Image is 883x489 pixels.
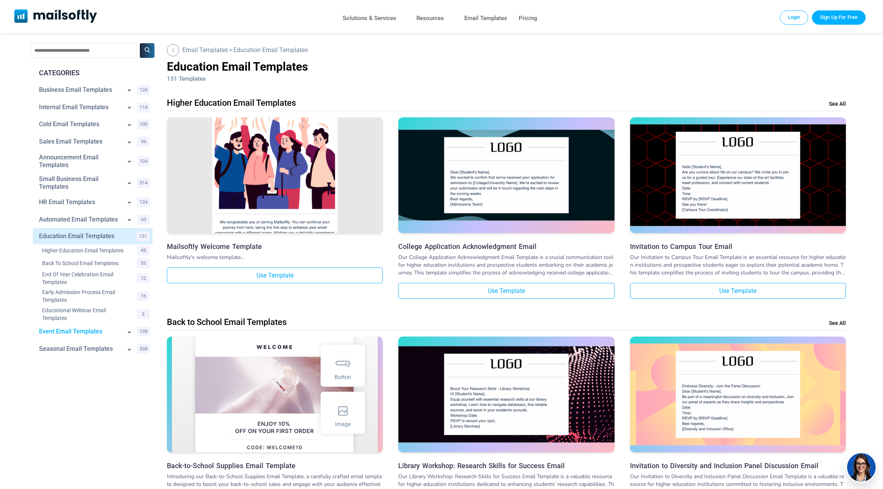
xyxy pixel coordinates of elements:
[464,13,507,24] a: Email Templates
[42,306,127,322] a: Category
[167,60,846,73] h1: Education Email Templates
[39,328,122,335] a: Category
[167,317,287,327] div: Back to School Email Templates
[780,10,808,24] a: Login
[39,216,122,223] a: Category
[167,44,181,56] a: Go Back
[126,198,133,208] a: Show subcategories for HR Email Templates
[630,337,846,454] a: Invitation to Diversity and Inclusion Panel Discussion Email
[126,179,133,188] a: Show subcategories for Small Business Email Templates
[630,124,846,226] img: Invitation to Campus Tour Email
[126,121,133,130] a: Show subcategories for Cold Email Templates
[519,13,537,24] a: Pricing
[39,138,122,146] a: Category
[171,48,175,52] img: Back
[398,462,614,470] a: Library Workshop: Research Skills for Success Email
[39,198,122,206] a: Category
[630,343,846,445] img: Invitation to Diversity and Inclusion Panel Discussion Email
[39,175,122,191] a: Category
[42,247,127,254] a: Category
[126,216,133,225] a: Show subcategories for Automated Email Templates
[39,86,122,94] a: Category
[42,288,127,304] a: Category
[398,242,614,250] a: College Application Acknowledgment Email
[630,254,846,277] div: Our Invitation to Campus Tour Email Template is an essential resource for higher education instit...
[126,345,133,355] a: Show subcategories for Seasonal+Email+Templates
[126,86,133,95] a: Show subcategories for Business Email Templates
[39,345,122,353] a: Category
[167,462,383,470] a: Back-to-School Supplies Email Template
[630,117,846,235] a: Invitation to Campus Tour Email
[167,117,383,235] a: Mailsoftly Welcome Template
[398,346,614,443] img: Library Workshop: Research Skills for Success Email
[846,453,877,482] img: agent
[630,283,846,299] a: Use Template
[398,117,614,235] a: College Application Acknowledgment Email
[39,120,122,128] a: Category
[416,13,444,24] a: Resources
[167,337,383,454] a: Back-to-School Supplies Email Template
[829,101,846,107] a: See All
[182,46,228,54] a: Go Back
[39,154,122,169] a: Category
[630,462,846,470] a: Invitation to Diversity and Inclusion Panel Discussion Email
[343,13,396,24] a: Solutions & Services
[42,271,127,286] a: Category
[126,328,133,337] a: Show subcategories for Event Email Templates
[167,75,206,82] span: 131 Templates
[398,283,614,299] a: Use Template
[630,242,846,250] a: Invitation to Campus Tour Email
[167,254,383,261] div: Mailsoftly's welcome template...
[33,68,153,78] div: CATEGORIES
[829,320,846,326] a: See All
[14,9,97,24] a: Mailsoftly
[126,103,133,113] a: Show subcategories for Internal Email Templates
[39,232,124,240] a: Category
[167,73,383,277] img: Mailsoftly Welcome Template
[126,138,133,147] a: Show subcategories for Sales Email Templates
[39,103,122,111] a: Category
[42,259,127,267] a: Category
[167,43,846,57] div: >
[167,98,296,108] div: Higher Education Email Templates
[167,242,383,250] a: Mailsoftly Welcome Template
[398,254,614,277] div: Our College Application Acknowledgment Email Template is a crucial communication tool for higher ...
[144,47,150,53] img: Search
[14,9,97,23] img: Mailsoftly Logo
[126,157,133,167] a: Show subcategories for Announcement Email Templates
[398,130,614,221] img: College Application Acknowledgment Email
[167,267,383,283] a: Use Template
[398,337,614,454] a: Library Workshop: Research Skills for Success Email
[812,10,866,24] a: Trial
